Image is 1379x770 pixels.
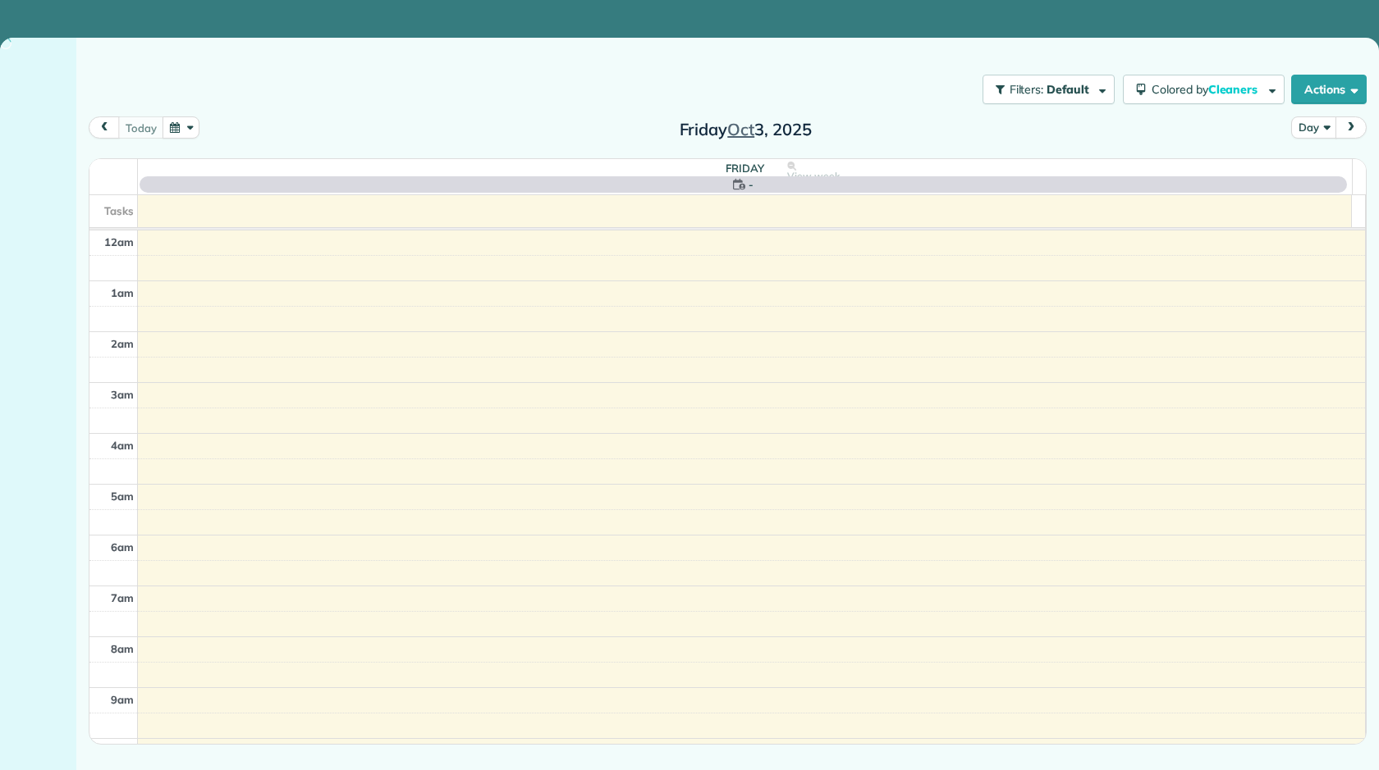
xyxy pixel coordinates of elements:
span: 8am [111,642,134,655]
button: next [1335,116,1367,139]
button: today [118,116,163,139]
span: 5am [111,490,134,503]
span: 4am [111,439,134,452]
button: prev [89,116,120,139]
span: 3am [111,388,134,401]
button: Filters: Default [983,75,1115,104]
button: Actions [1291,75,1367,104]
span: 12am [104,235,134,248]
span: Tasks [104,204,134,217]
span: 6am [111,540,134,554]
button: Day [1291,116,1336,139]
span: Friday [726,162,764,175]
span: 1am [111,286,134,299]
span: 7am [111,591,134,604]
span: Cleaners [1208,82,1261,97]
span: - [749,176,754,193]
span: 2am [111,337,134,350]
a: Filters: Default [974,75,1115,104]
span: Oct [727,119,754,139]
button: Colored byCleaners [1123,75,1285,104]
span: 9am [111,693,134,706]
span: Filters: [1010,82,1044,97]
span: View week [787,170,840,183]
h2: Friday 3, 2025 [643,121,848,139]
span: Colored by [1152,82,1263,97]
span: Default [1047,82,1090,97]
